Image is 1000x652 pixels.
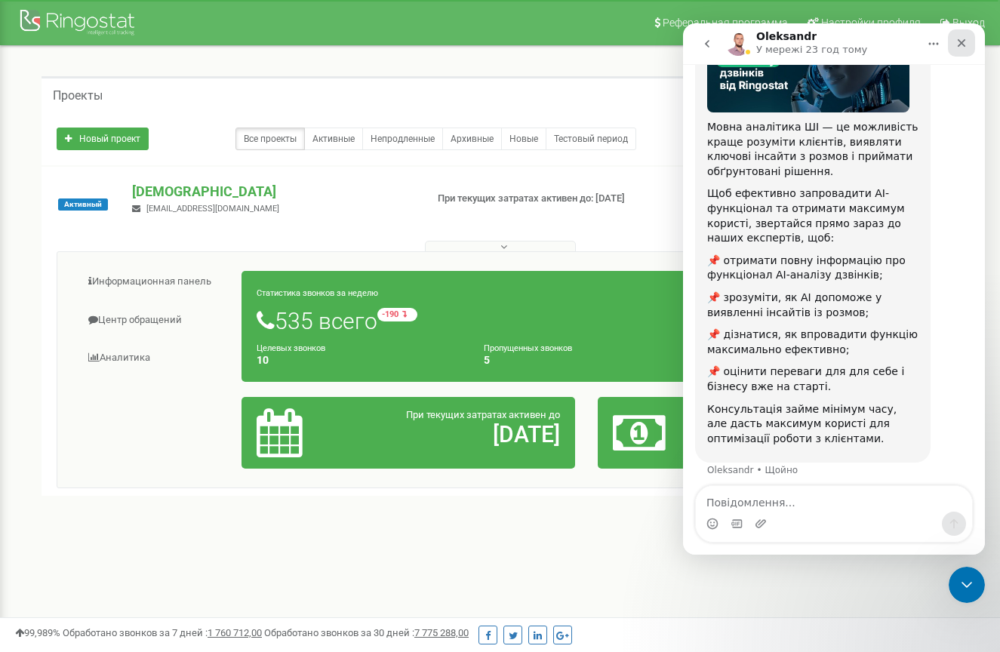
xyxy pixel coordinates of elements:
textarea: Повідомлення... [13,463,289,488]
a: Все проекты [235,128,305,150]
span: 99,989% [15,627,60,638]
span: [EMAIL_ADDRESS][DOMAIN_NAME] [146,204,279,214]
a: Архивные [442,128,502,150]
a: Аналитика [69,340,242,377]
small: Пропущенных звонков [484,343,572,353]
small: -190 [377,308,417,321]
div: Консультація займе мінімум часу, але дасть максимум користі для оптимізації роботи з клієнтами. [24,379,235,423]
span: Настройки профиля [821,17,921,29]
p: [DEMOGRAPHIC_DATA] [132,182,413,201]
a: Информационная панель [69,263,242,300]
div: Щоб ефективно запровадити AI-функціонал та отримати максимум користі, звертайся прямо зараз до на... [24,163,235,222]
iframe: Intercom live chat [683,23,985,555]
h5: Проекты [53,89,103,103]
span: Обработано звонков за 7 дней : [63,627,262,638]
h2: [DATE] [365,422,560,447]
span: Реферальная программа [663,17,788,29]
a: Активные [304,128,363,150]
button: Надіслати повідомлення… [259,488,283,512]
a: Непродленные [362,128,443,150]
div: Мовна аналітика ШІ — це можливість краще розуміти клієнтів, виявляти ключові інсайти з розмов і п... [24,97,235,155]
h4: 10 [257,355,461,366]
a: Новый проект [57,128,149,150]
small: Статистика звонков за неделю [257,288,378,298]
button: вибір GIF-файлів [48,494,60,506]
div: 📌 оцінити переваги для для себе і бізнесу вже на старті. [24,341,235,371]
span: Активный [58,198,108,211]
button: Завантажити вкладений файл [72,494,84,506]
a: Центр обращений [69,302,242,339]
small: Целевых звонков [257,343,325,353]
div: 📌 дізнатися, як впровадити функцію максимально ефективно; [24,304,235,334]
iframe: Intercom live chat [949,567,985,603]
h4: 5 [484,355,688,366]
a: Тестовый период [546,128,636,150]
span: Обработано звонков за 30 дней : [264,627,469,638]
p: При текущих затратах активен до: [DATE] [438,192,642,206]
span: При текущих затратах активен до [406,409,560,420]
u: 7 775 288,00 [414,627,469,638]
div: Oleksandr • Щойно [24,442,115,451]
div: 📌 отримати повну інформацію про функціонал AI-аналізу дзвінків; [24,230,235,260]
a: Новые [501,128,546,150]
span: Выход [952,17,985,29]
button: Вибір емодзі [23,494,35,506]
div: 📌 зрозуміти, як АІ допоможе у виявленні інсайтів із розмов; [24,267,235,297]
u: 1 760 712,00 [208,627,262,638]
h1: 535 всего [257,308,916,334]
